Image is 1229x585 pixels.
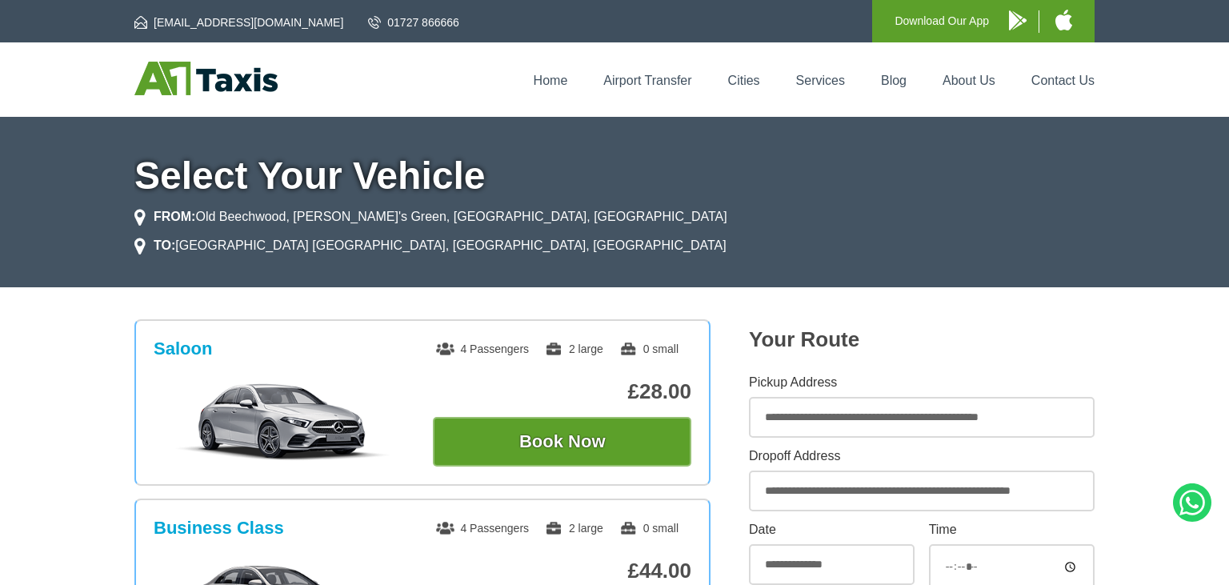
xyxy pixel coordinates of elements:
img: A1 Taxis iPhone App [1055,10,1072,30]
label: Pickup Address [749,376,1095,389]
a: Airport Transfer [603,74,691,87]
p: Download Our App [895,11,989,31]
span: 4 Passengers [436,522,529,535]
span: 2 large [545,343,603,355]
label: Dropoff Address [749,450,1095,463]
strong: FROM: [154,210,195,223]
span: 0 small [619,343,679,355]
h3: Saloon [154,339,212,359]
span: 0 small [619,522,679,535]
a: Contact Us [1031,74,1095,87]
a: Cities [728,74,760,87]
a: Services [796,74,845,87]
strong: TO: [154,238,175,252]
img: A1 Taxis Android App [1009,10,1027,30]
h1: Select Your Vehicle [134,157,1095,195]
span: 2 large [545,522,603,535]
label: Date [749,523,915,536]
a: Home [534,74,568,87]
a: Blog [881,74,907,87]
li: [GEOGRAPHIC_DATA] [GEOGRAPHIC_DATA], [GEOGRAPHIC_DATA], [GEOGRAPHIC_DATA] [134,236,727,255]
label: Time [929,523,1095,536]
a: 01727 866666 [368,14,459,30]
h3: Business Class [154,518,284,539]
a: About Us [943,74,995,87]
span: 4 Passengers [436,343,529,355]
h2: Your Route [749,327,1095,352]
img: A1 Taxis St Albans LTD [134,62,278,95]
a: [EMAIL_ADDRESS][DOMAIN_NAME] [134,14,343,30]
button: Book Now [433,417,691,467]
p: £28.00 [433,379,691,404]
img: Saloon [162,382,403,462]
p: £44.00 [433,559,691,583]
li: Old Beechwood, [PERSON_NAME]'s Green, [GEOGRAPHIC_DATA], [GEOGRAPHIC_DATA] [134,207,727,226]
